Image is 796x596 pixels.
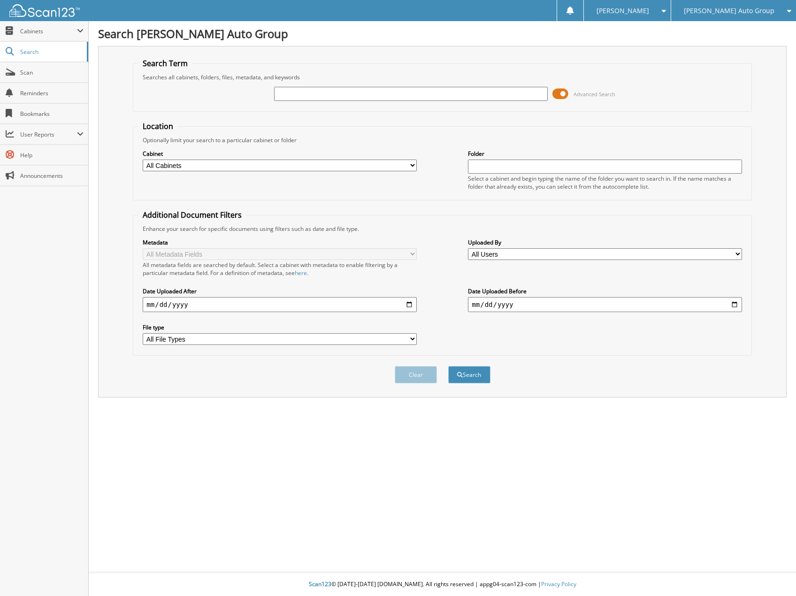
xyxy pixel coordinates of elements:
label: Cabinet [143,150,416,158]
input: end [468,297,742,312]
span: Help [20,151,84,159]
span: Advanced Search [574,91,615,98]
legend: Location [138,121,178,131]
span: Scan [20,69,84,76]
span: Scan123 [309,580,331,588]
img: scan123-logo-white.svg [9,4,80,17]
a: Privacy Policy [541,580,576,588]
legend: Additional Document Filters [138,210,246,220]
div: Searches all cabinets, folders, files, metadata, and keywords [138,73,746,81]
div: © [DATE]-[DATE] [DOMAIN_NAME]. All rights reserved | appg04-scan123-com | [89,573,796,596]
span: [PERSON_NAME] [597,8,649,14]
label: Uploaded By [468,238,742,246]
label: Metadata [143,238,416,246]
button: Search [448,366,490,383]
span: Cabinets [20,27,77,35]
div: All metadata fields are searched by default. Select a cabinet with metadata to enable filtering b... [143,261,416,277]
button: Clear [395,366,437,383]
span: Bookmarks [20,110,84,118]
h1: Search [PERSON_NAME] Auto Group [98,26,787,41]
div: Select a cabinet and begin typing the name of the folder you want to search in. If the name match... [468,175,742,191]
label: File type [143,323,416,331]
label: Date Uploaded Before [468,287,742,295]
label: Date Uploaded After [143,287,416,295]
div: Enhance your search for specific documents using filters such as date and file type. [138,225,746,233]
legend: Search Term [138,58,192,69]
span: Reminders [20,89,84,97]
a: here [295,269,307,277]
span: Search [20,48,82,56]
span: Announcements [20,172,84,180]
iframe: Chat Widget [749,551,796,596]
input: start [143,297,416,312]
label: Folder [468,150,742,158]
div: Optionally limit your search to a particular cabinet or folder [138,136,746,144]
span: User Reports [20,130,77,138]
span: [PERSON_NAME] Auto Group [684,8,774,14]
